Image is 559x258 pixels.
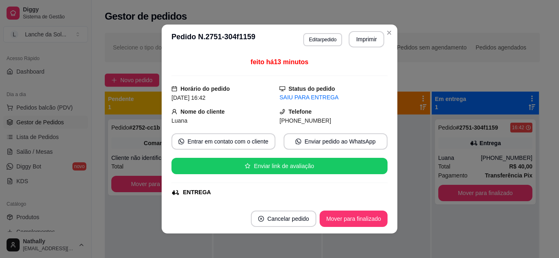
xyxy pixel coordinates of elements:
button: close-circleCancelar pedido [251,211,316,227]
div: SAIU PARA ENTREGA [279,93,388,102]
span: [DATE] 16:42 [171,94,205,101]
button: Close [383,26,396,39]
span: user [171,109,177,114]
button: Mover para finalizado [320,211,388,227]
span: whats-app [295,139,301,144]
strong: Nome do cliente [180,108,225,115]
strong: Horário do pedido [180,85,230,92]
strong: Telefone [289,108,312,115]
span: [PHONE_NUMBER] [279,117,331,124]
span: phone [279,109,285,114]
span: star [245,163,250,169]
strong: Status do pedido [289,85,335,92]
button: Editarpedido [303,33,342,46]
span: Luana [171,117,187,124]
div: ENTREGA [183,188,211,197]
button: Imprimir [349,31,384,47]
span: whats-app [178,139,184,144]
button: starEnviar link de avaliação [171,158,388,174]
span: close-circle [258,216,264,222]
span: desktop [279,86,285,92]
span: feito há 13 minutos [250,58,308,65]
span: calendar [171,86,177,92]
button: whats-appEntrar em contato com o cliente [171,133,275,150]
h3: Pedido N. 2751-304f1159 [171,31,255,47]
button: whats-appEnviar pedido ao WhatsApp [284,133,388,150]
